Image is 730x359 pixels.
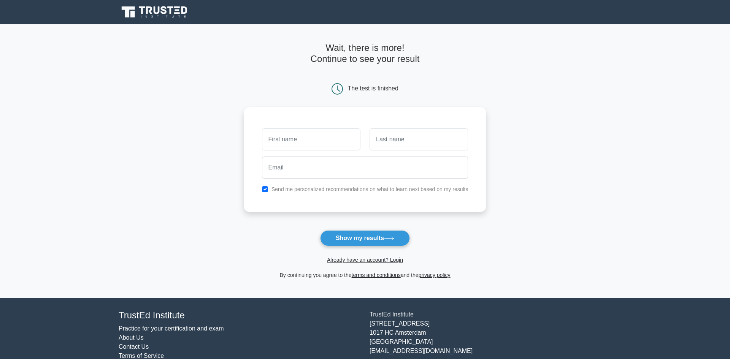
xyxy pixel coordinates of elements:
[119,343,149,350] a: Contact Us
[348,85,398,92] div: The test is finished
[370,128,468,150] input: Last name
[119,310,360,321] h4: TrustEd Institute
[320,230,410,246] button: Show my results
[419,272,451,278] a: privacy policy
[262,157,468,179] input: Email
[119,353,164,359] a: Terms of Service
[271,186,468,192] label: Send me personalized recommendations on what to learn next based on my results
[262,128,360,150] input: First name
[119,325,224,332] a: Practice for your certification and exam
[119,334,144,341] a: About Us
[239,270,491,280] div: By continuing you agree to the and the
[244,43,487,65] h4: Wait, there is more! Continue to see your result
[327,257,403,263] a: Already have an account? Login
[352,272,401,278] a: terms and conditions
